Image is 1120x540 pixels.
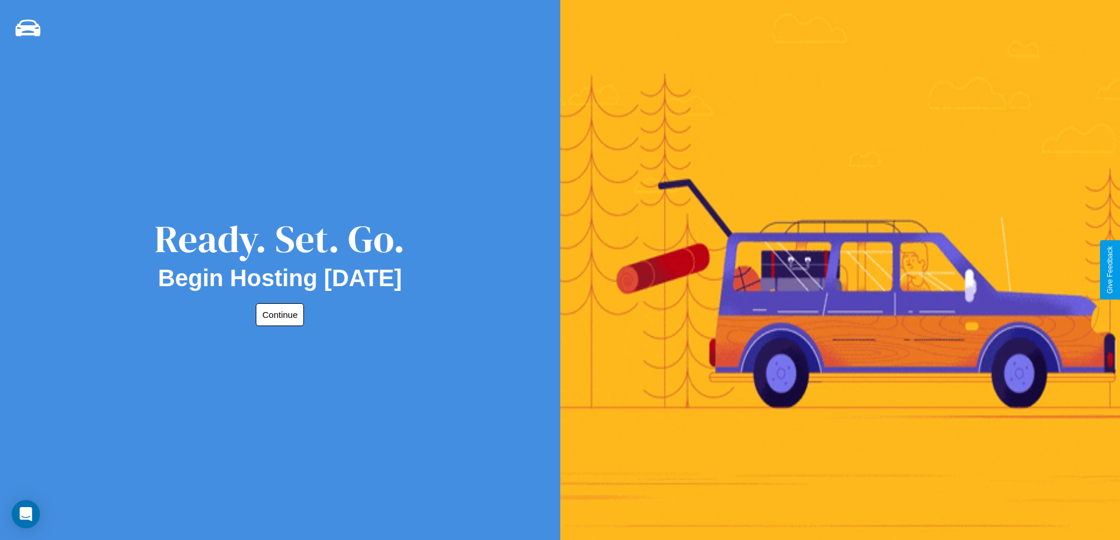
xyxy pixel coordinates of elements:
h2: Begin Hosting [DATE] [158,265,402,291]
div: Open Intercom Messenger [12,500,40,528]
button: Continue [256,303,304,326]
div: Ready. Set. Go. [155,213,405,265]
div: Give Feedback [1106,246,1114,294]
